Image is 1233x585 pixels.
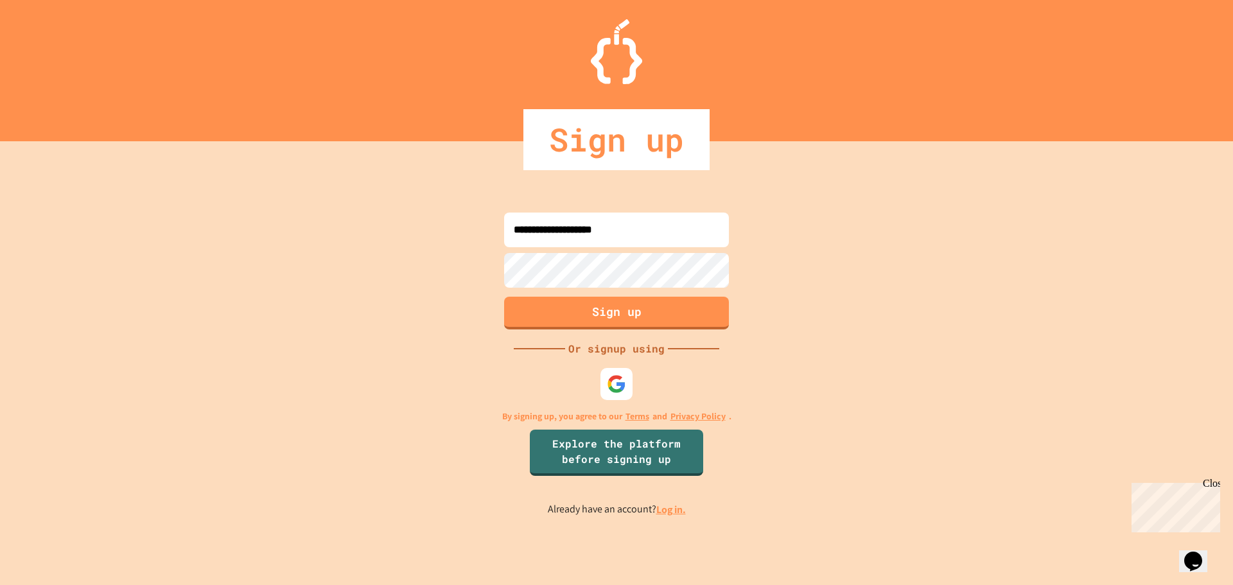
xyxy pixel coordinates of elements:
p: By signing up, you agree to our and . [502,410,731,423]
img: Logo.svg [591,19,642,84]
div: Or signup using [565,341,668,356]
button: Sign up [504,297,729,329]
p: Already have an account? [548,502,686,518]
a: Privacy Policy [670,410,726,423]
a: Terms [625,410,649,423]
a: Explore the platform before signing up [530,430,703,476]
iframe: chat widget [1126,478,1220,532]
div: Chat with us now!Close [5,5,89,82]
div: Sign up [523,109,710,170]
a: Log in. [656,503,686,516]
img: google-icon.svg [607,374,626,394]
iframe: chat widget [1179,534,1220,572]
